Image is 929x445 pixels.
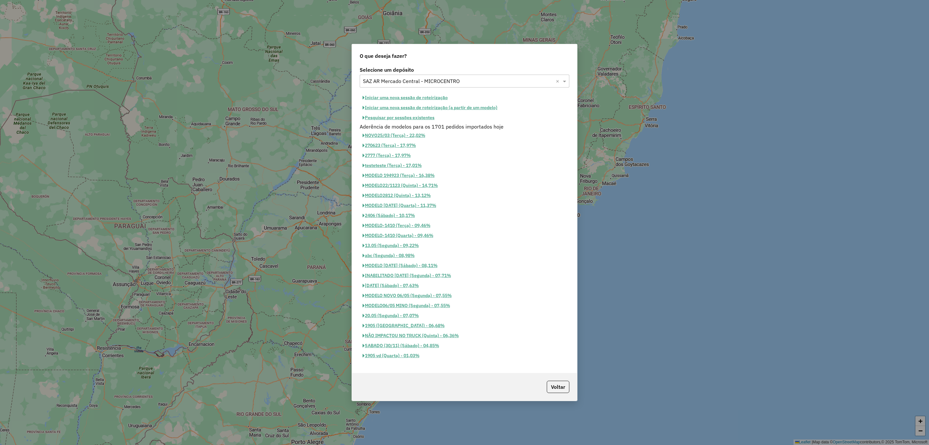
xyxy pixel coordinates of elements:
[360,291,455,301] button: MODELO NOVO 06/05 (Segunda) - 07,55%
[360,201,439,211] button: MODELO [DATE] (Quarta) - 11,37%
[360,130,428,140] button: NOVO25/03 (Terça) - 22,02%
[360,103,500,113] button: Iniciar uma nova sessão de roteirização (a partir de um modelo)
[360,66,569,74] label: Selecione um depósito
[547,381,569,393] button: Voltar
[360,341,442,351] button: SABADO (30/11) (Sábado) - 04,85%
[360,191,434,201] button: MODELO2812 (Quinta) - 13,12%
[360,321,447,331] button: 1905 ([GEOGRAPHIC_DATA]) - 06,68%
[360,93,451,103] button: Iniciar uma nova sessão de roteirização
[360,181,441,191] button: MODELO22/1123 (Quinta) - 14,71%
[360,271,454,281] button: INABILITADO [DATE] (Segunda) - 07,71%
[360,281,422,291] button: [DATE] (Sábado) - 07,63%
[360,241,422,251] button: 13.05 (Segunda) - 09,22%
[360,113,437,123] button: Pesquisar por sessões existentes
[360,261,440,271] button: MODELO [DATE] (Sábado) - 08,11%
[360,171,437,181] button: MODELO 194923 (Terça) - 16,38%
[360,301,453,311] button: MODELO06/05 MINO (Segunda) - 07,55%
[356,123,573,130] div: Aderência de modelos para os 1701 pedidos importados hoje
[360,231,436,241] button: MODELO-1410 (Quarta) - 09,46%
[360,331,462,341] button: NÃO IMPACTOU NO TRUCK (Quinta) - 06,36%
[360,251,417,261] button: abc (Segunda) - 08,98%
[556,77,561,85] span: Clear all
[360,221,433,231] button: MODELO-1410 (Terça) - 09,46%
[360,351,422,361] button: 1905 vd (Quarta) - 01,03%
[360,150,414,160] button: 2777 (Terça) - 17,97%
[360,52,407,60] span: O que deseja fazer?
[360,311,422,321] button: 20.05 (Segunda) - 07,07%
[360,140,419,150] button: 270623 (Terça) - 17,97%
[360,160,425,171] button: testeteste (Terça) - 17,01%
[360,211,418,221] button: 2406 (Sábado) - 10,17%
